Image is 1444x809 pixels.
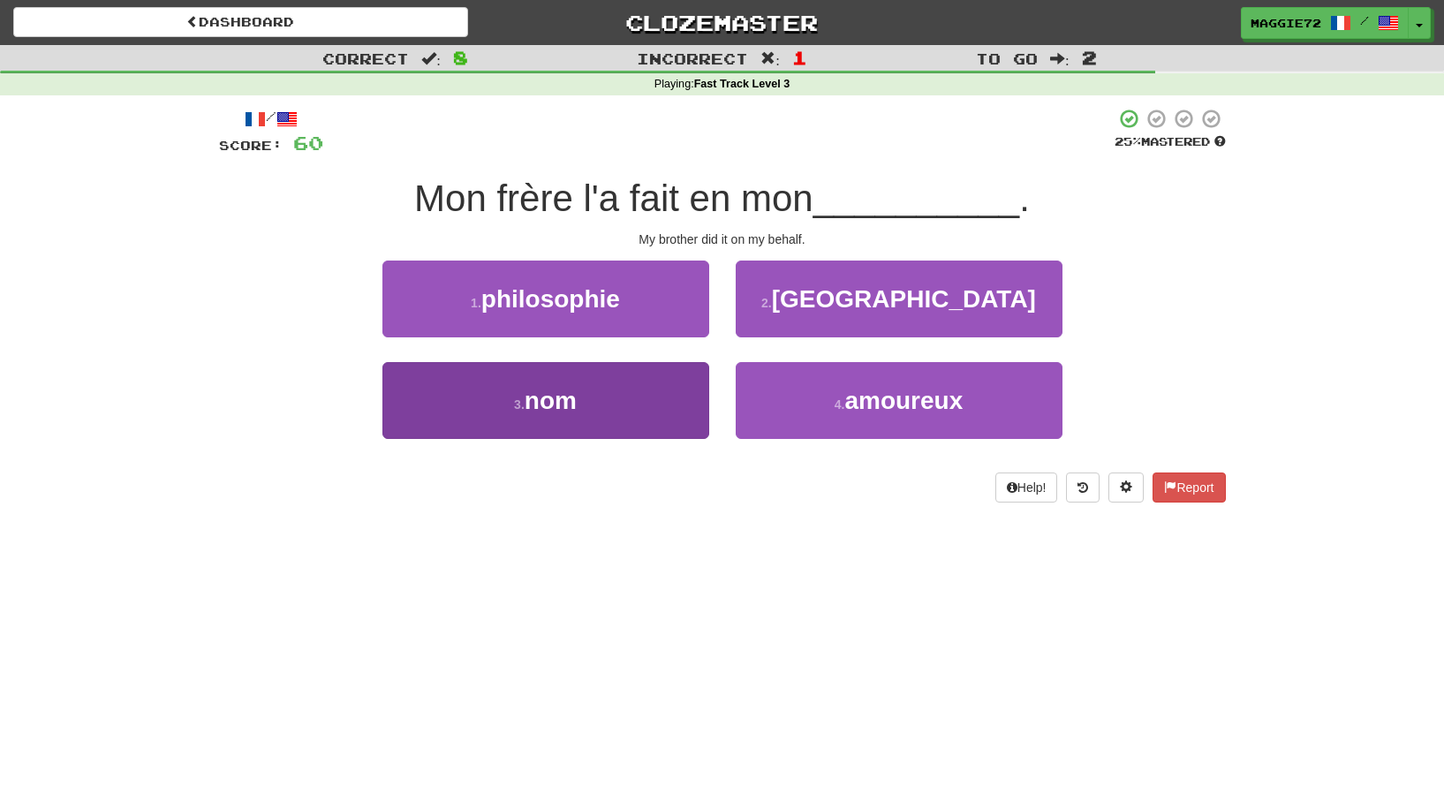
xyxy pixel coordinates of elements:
[995,473,1058,503] button: Help!
[1153,473,1225,503] button: Report
[1115,134,1141,148] span: 25 %
[1082,47,1097,68] span: 2
[471,296,481,310] small: 1 .
[453,47,468,68] span: 8
[293,132,323,154] span: 60
[637,49,748,67] span: Incorrect
[760,51,780,66] span: :
[1115,134,1226,150] div: Mastered
[1050,51,1070,66] span: :
[481,285,620,313] span: philosophie
[382,261,709,337] button: 1.philosophie
[792,47,807,68] span: 1
[976,49,1038,67] span: To go
[1360,14,1369,26] span: /
[421,51,441,66] span: :
[813,178,1020,219] span: __________
[694,78,790,90] strong: Fast Track Level 3
[844,387,963,414] span: amoureux
[1251,15,1321,31] span: Maggie72
[525,387,577,414] span: nom
[13,7,468,37] a: Dashboard
[1019,178,1030,219] span: .
[736,362,1062,439] button: 4.amoureux
[835,397,845,412] small: 4 .
[219,231,1226,248] div: My brother did it on my behalf.
[322,49,409,67] span: Correct
[1066,473,1100,503] button: Round history (alt+y)
[219,138,283,153] span: Score:
[514,397,525,412] small: 3 .
[761,296,772,310] small: 2 .
[772,285,1036,313] span: [GEOGRAPHIC_DATA]
[736,261,1062,337] button: 2.[GEOGRAPHIC_DATA]
[414,178,813,219] span: Mon frère l'a fait en mon
[495,7,949,38] a: Clozemaster
[219,108,323,130] div: /
[382,362,709,439] button: 3.nom
[1241,7,1409,39] a: Maggie72 /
